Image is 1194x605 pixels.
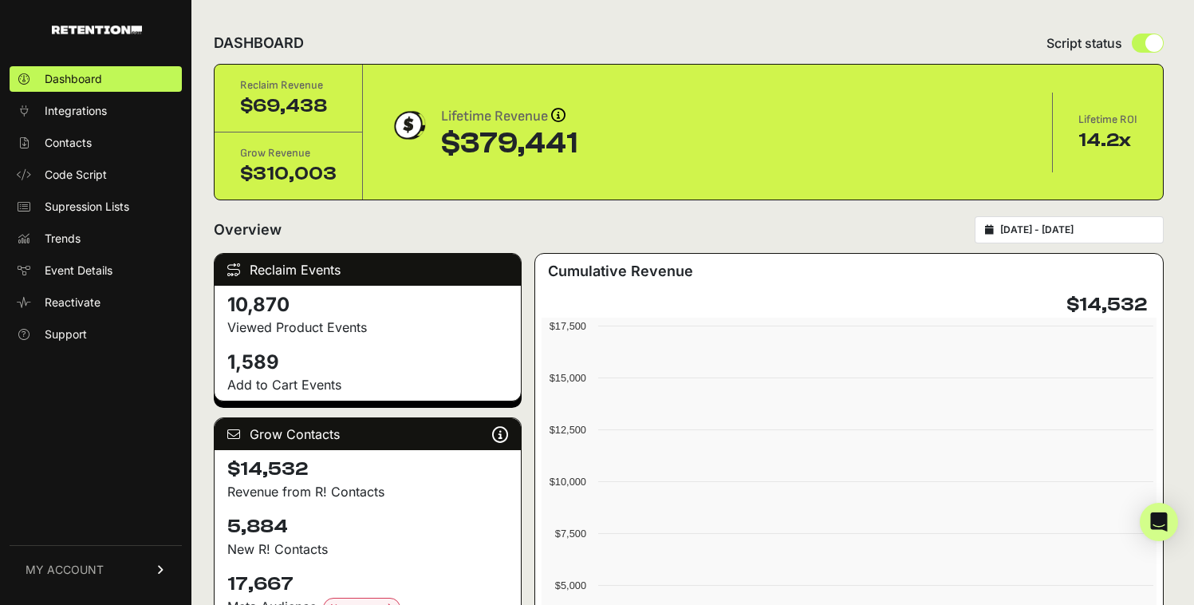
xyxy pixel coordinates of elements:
text: $5,000 [555,579,586,591]
span: Event Details [45,263,112,279]
a: Dashboard [10,66,182,92]
text: $17,500 [550,320,586,332]
p: New R! Contacts [227,540,508,559]
text: $7,500 [555,528,586,540]
a: Trends [10,226,182,251]
a: Reactivate [10,290,182,315]
a: MY ACCOUNT [10,545,182,594]
a: Event Details [10,258,182,283]
text: $10,000 [550,476,586,488]
span: Supression Lists [45,199,129,215]
h4: 1,589 [227,350,508,375]
div: Grow Contacts [215,418,521,450]
h4: 10,870 [227,292,508,318]
span: Contacts [45,135,92,151]
p: Revenue from R! Contacts [227,482,508,501]
p: Add to Cart Events [227,375,508,394]
span: Script status [1046,34,1122,53]
a: Contacts [10,130,182,156]
h2: Overview [214,219,282,241]
div: Open Intercom Messenger [1140,503,1178,541]
img: dollar-coin-05c43ed7efb7bc0c12610022525b4bbbb207c7efeef5aecc26f025e68dcafac9.png [388,105,428,145]
div: $310,003 [240,161,337,187]
span: MY ACCOUNT [26,562,104,578]
a: Support [10,322,182,347]
span: Code Script [45,167,107,183]
a: Integrations [10,98,182,124]
span: Integrations [45,103,107,119]
span: Trends [45,231,81,247]
p: Viewed Product Events [227,318,508,337]
div: $69,438 [240,93,337,119]
div: Reclaim Revenue [240,77,337,93]
h3: Cumulative Revenue [548,260,693,283]
text: $12,500 [550,424,586,436]
h4: 5,884 [227,514,508,540]
img: Retention.com [52,26,142,34]
a: Code Script [10,162,182,188]
div: $379,441 [441,128,577,160]
div: Reclaim Events [215,254,521,286]
h4: $14,532 [1066,292,1147,318]
span: Support [45,326,87,342]
a: Supression Lists [10,194,182,219]
text: $15,000 [550,372,586,384]
div: Grow Revenue [240,145,337,161]
div: Lifetime ROI [1078,112,1137,128]
span: Reactivate [45,295,100,310]
h4: 17,667 [227,571,508,597]
span: Dashboard [45,71,102,87]
h2: DASHBOARD [214,32,304,54]
div: Lifetime Revenue [441,105,577,128]
div: 14.2x [1078,128,1137,153]
h4: $14,532 [227,457,508,482]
